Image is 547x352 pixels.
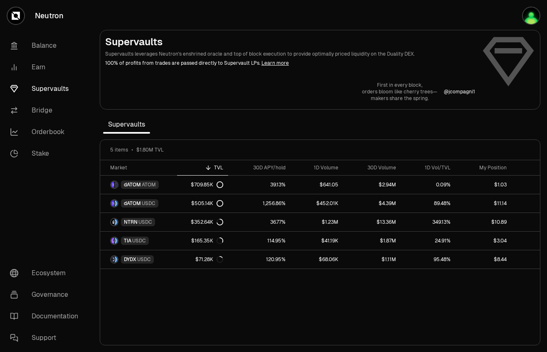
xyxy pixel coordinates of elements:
[444,88,475,95] a: @jcompagni1
[291,232,343,250] a: $41.19K
[228,176,291,194] a: 39.13%
[362,82,437,88] p: First in every block,
[3,121,90,143] a: Orderbook
[3,100,90,121] a: Bridge
[291,194,343,213] a: $452.01K
[110,147,128,153] span: 5 items
[228,250,291,269] a: 120.95%
[132,237,146,244] span: USDC
[3,143,90,164] a: Stake
[103,116,150,133] span: Supervaults
[401,213,456,231] a: 349.13%
[228,232,291,250] a: 114.95%
[177,213,228,231] a: $352.64K
[182,164,223,171] div: TVL
[343,194,401,213] a: $4.39M
[105,59,475,67] p: 100% of profits from trades are passed directly to Supervault LPs.
[191,200,223,207] div: $505.14K
[456,213,512,231] a: $10.89
[110,164,172,171] div: Market
[348,164,396,171] div: 30D Volume
[3,284,90,306] a: Governance
[362,95,437,102] p: makers share the spring.
[3,78,90,100] a: Supervaults
[233,164,286,171] div: 30D APY/hold
[362,82,437,102] a: First in every block,orders bloom like cherry trees—makers share the spring.
[142,181,156,188] span: ATOM
[343,213,401,231] a: $13.36M
[115,181,118,188] img: ATOM Logo
[362,88,437,95] p: orders bloom like cherry trees—
[136,147,164,153] span: $1.80M TVL
[401,232,456,250] a: 24.91%
[115,237,118,244] img: USDC Logo
[261,60,289,66] a: Learn more
[137,256,151,263] span: USDC
[3,327,90,349] a: Support
[444,88,475,95] p: @ jcompagni1
[456,194,512,213] a: $11.14
[115,256,118,263] img: USDC Logo
[111,256,114,263] img: DYDX Logo
[291,213,343,231] a: $1.23M
[456,250,512,269] a: $8.44
[100,176,177,194] a: dATOM LogoATOM LogodATOMATOM
[111,181,114,188] img: dATOM Logo
[100,194,177,213] a: dATOM LogoUSDC LogodATOMUSDC
[296,164,338,171] div: 1D Volume
[105,35,475,49] h2: Supervaults
[401,194,456,213] a: 89.48%
[100,250,177,269] a: DYDX LogoUSDC LogoDYDXUSDC
[111,237,114,244] img: TIA Logo
[406,164,451,171] div: 1D Vol/TVL
[228,213,291,231] a: 36.77%
[191,181,223,188] div: $709.85K
[401,250,456,269] a: 95.48%
[124,181,141,188] span: dATOM
[3,35,90,56] a: Balance
[177,250,228,269] a: $71.28K
[456,232,512,250] a: $3.04
[124,219,138,225] span: NTRN
[100,232,177,250] a: TIA LogoUSDC LogoTIAUSDC
[343,250,401,269] a: $1.11M
[177,176,228,194] a: $709.85K
[111,219,114,225] img: NTRN Logo
[100,213,177,231] a: NTRN LogoUSDC LogoNTRNUSDC
[191,237,223,244] div: $165.35K
[461,164,507,171] div: My Position
[105,50,475,58] p: Supervaults leverages Neutron's enshrined oracle and top of block execution to provide optimally ...
[3,306,90,327] a: Documentation
[456,176,512,194] a: $1.03
[124,200,141,207] span: dATOM
[115,200,118,207] img: USDC Logo
[343,176,401,194] a: $2.94M
[124,256,136,263] span: DYDX
[291,176,343,194] a: $641.05
[115,219,118,225] img: USDC Logo
[3,262,90,284] a: Ecosystem
[228,194,291,213] a: 1,256.86%
[3,56,90,78] a: Earn
[195,256,223,263] div: $71.28K
[138,219,152,225] span: USDC
[111,200,114,207] img: dATOM Logo
[177,232,228,250] a: $165.35K
[291,250,343,269] a: $68.06K
[523,7,540,24] img: meow
[401,176,456,194] a: 0.09%
[177,194,228,213] a: $505.14K
[343,232,401,250] a: $1.87M
[124,237,131,244] span: TIA
[191,219,223,225] div: $352.64K
[142,200,155,207] span: USDC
